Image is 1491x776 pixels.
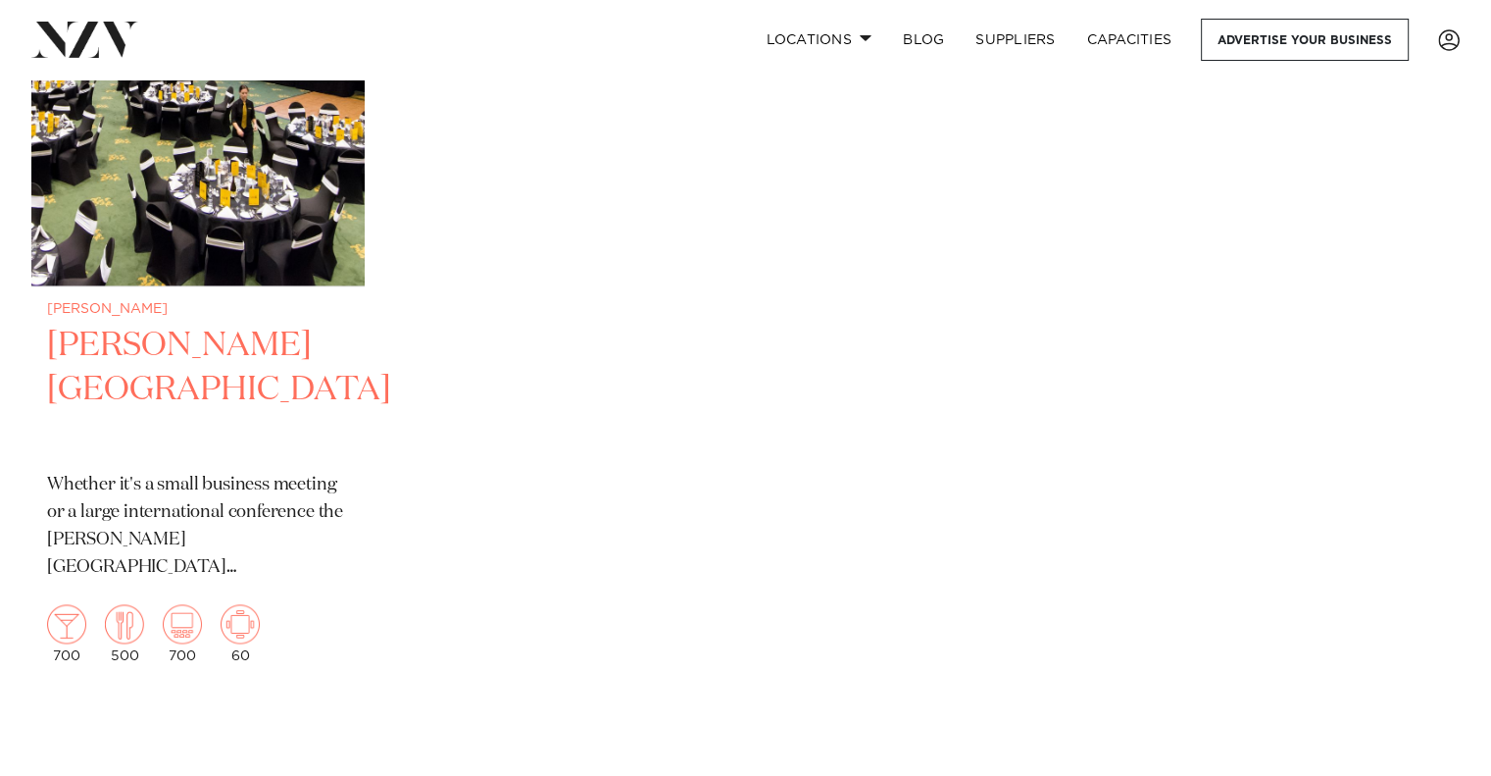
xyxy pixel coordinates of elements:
[221,604,260,663] div: 60
[163,604,202,663] div: 700
[47,604,86,644] img: cocktail.png
[887,19,960,61] a: BLOG
[1201,19,1409,61] a: Advertise your business
[960,19,1070,61] a: SUPPLIERS
[47,472,349,582] p: Whether it's a small business meeting or a large international conference the [PERSON_NAME][GEOGR...
[750,19,887,61] a: Locations
[47,324,349,456] h2: [PERSON_NAME][GEOGRAPHIC_DATA]
[47,604,86,663] div: 700
[1071,19,1188,61] a: Capacities
[31,22,138,57] img: nzv-logo.png
[105,604,144,663] div: 500
[163,604,202,644] img: theatre.png
[105,604,144,644] img: dining.png
[47,302,349,317] small: [PERSON_NAME]
[221,604,260,644] img: meeting.png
